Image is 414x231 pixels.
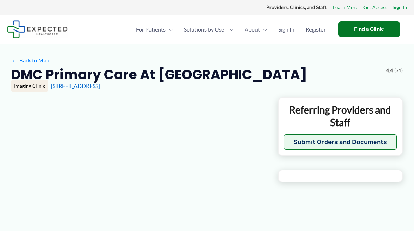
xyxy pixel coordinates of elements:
span: For Patients [136,17,166,42]
nav: Primary Site Navigation [131,17,331,42]
button: Submit Orders and Documents [284,134,397,150]
span: ← [11,57,18,63]
img: Expected Healthcare Logo - side, dark font, small [7,20,68,38]
span: 4.4 [386,66,393,75]
span: Menu Toggle [166,17,173,42]
a: For PatientsMenu Toggle [131,17,178,42]
p: Referring Providers and Staff [284,103,397,129]
a: Sign In [273,17,300,42]
span: Sign In [278,17,294,42]
a: ←Back to Map [11,55,49,66]
a: Learn More [333,3,358,12]
span: Register [306,17,326,42]
a: Sign In [393,3,407,12]
span: Menu Toggle [226,17,233,42]
span: About [245,17,260,42]
h2: DMC Primary Care at [GEOGRAPHIC_DATA] [11,66,307,83]
a: Find a Clinic [338,21,400,37]
div: Imaging Clinic [11,80,48,92]
span: Menu Toggle [260,17,267,42]
a: Solutions by UserMenu Toggle [178,17,239,42]
a: AboutMenu Toggle [239,17,273,42]
span: (71) [394,66,403,75]
a: Register [300,17,331,42]
a: Get Access [363,3,387,12]
span: Solutions by User [184,17,226,42]
a: [STREET_ADDRESS] [51,82,100,89]
strong: Providers, Clinics, and Staff: [266,4,328,10]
